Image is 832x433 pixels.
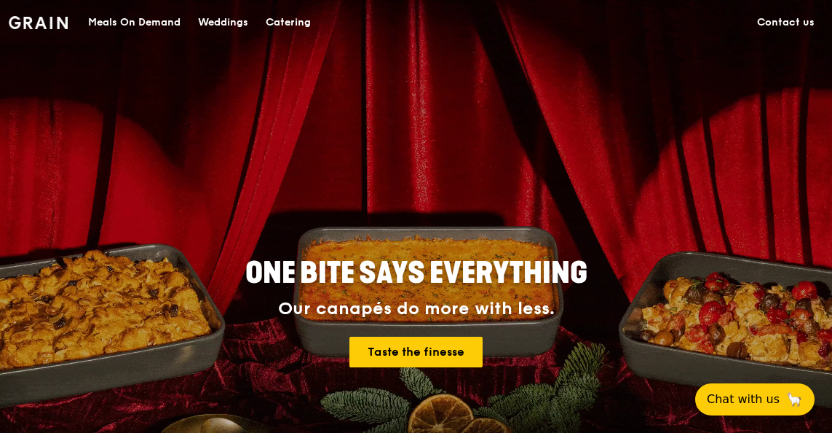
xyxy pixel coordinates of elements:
[245,256,587,291] span: ONE BITE SAYS EVERYTHING
[198,1,248,44] div: Weddings
[707,391,780,408] span: Chat with us
[88,1,181,44] div: Meals On Demand
[189,1,257,44] a: Weddings
[349,337,483,367] a: Taste the finesse
[266,1,311,44] div: Catering
[9,16,68,29] img: Grain
[257,1,320,44] a: Catering
[695,383,815,416] button: Chat with us🦙
[785,391,803,408] span: 🦙
[154,299,678,319] div: Our canapés do more with less.
[748,1,823,44] a: Contact us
